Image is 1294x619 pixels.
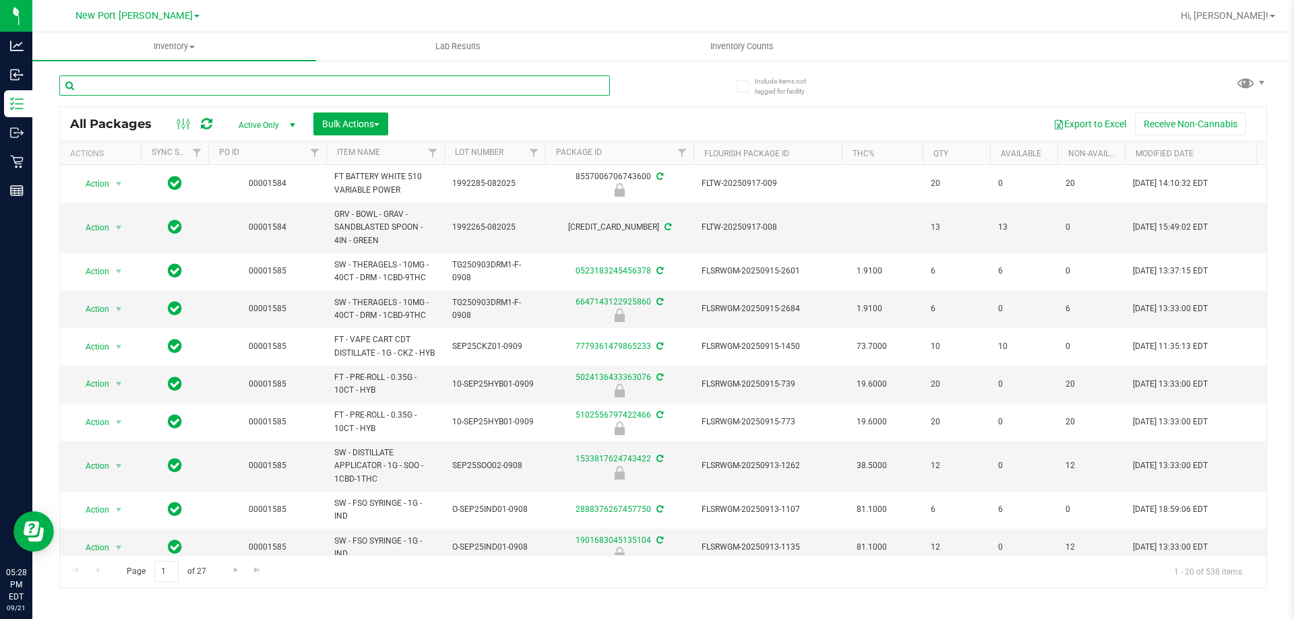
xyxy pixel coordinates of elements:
[576,372,651,382] a: 5024136433363076
[654,341,663,351] span: Sync from Compliance System
[1133,265,1208,278] span: [DATE] 13:37:15 EDT
[850,374,894,394] span: 19.6000
[111,413,127,432] span: select
[1136,149,1194,158] a: Modified Date
[304,141,326,164] a: Filter
[692,40,792,53] span: Inventory Counts
[334,535,436,560] span: SW - FSO SYRINGE - 1G - IND
[702,503,834,516] span: FLSRWGM-20250913-1107
[10,39,24,53] inline-svg: Analytics
[1066,503,1117,516] span: 0
[168,299,182,318] span: In Sync
[316,32,600,61] a: Lab Results
[850,412,894,432] span: 19.6000
[543,221,696,234] div: [CREDIT_CARD_NUMBER]
[1068,149,1128,158] a: Non-Available
[702,378,834,391] span: FLSRWGM-20250915-739
[154,561,179,582] input: 1
[853,149,875,158] a: THC%
[452,296,537,322] span: TG250903DRM1-F-0908
[111,337,127,356] span: select
[226,561,245,579] a: Go to the next page
[576,297,651,306] a: 6647143122925860
[10,126,24,139] inline-svg: Outbound
[1133,177,1208,190] span: [DATE] 14:10:32 EDT
[702,221,834,234] span: FLTW-20250917-008
[337,148,380,157] a: Item Name
[543,170,696,197] div: 8557006706743600
[249,304,286,313] a: 00001585
[73,174,110,193] span: Action
[654,266,663,275] span: Sync from Compliance System
[452,378,537,391] span: 10-SEP25HYB01-0909
[543,308,696,322] div: Newly Received
[933,149,948,158] a: Qty
[452,340,537,353] span: SEP25CKZ01-0909
[931,416,982,428] span: 20
[931,459,982,472] span: 12
[59,75,610,96] input: Search Package ID, Item Name, SKU, Lot or Part Number...
[931,541,982,554] span: 12
[576,266,651,275] a: 0523183245456378
[334,447,436,486] span: SW - DISTILLATE APPLICATOR - 1G - SOO - 1CBD-1THC
[168,374,182,393] span: In Sync
[249,461,286,470] a: 00001585
[576,454,651,463] a: 1533817624743422
[111,262,127,281] span: select
[73,300,110,319] span: Action
[249,222,286,232] a: 00001584
[70,149,135,158] div: Actions
[1001,149,1041,158] a: Available
[73,500,110,519] span: Action
[10,155,24,168] inline-svg: Retail
[998,302,1049,315] span: 0
[1066,221,1117,234] span: 0
[1066,378,1117,391] span: 20
[1133,302,1208,315] span: [DATE] 13:33:00 EDT
[452,177,537,190] span: 1992285-082025
[1066,541,1117,554] span: 12
[543,422,696,435] div: Newly Received
[417,40,499,53] span: Lab Results
[6,603,26,613] p: 09/21
[334,409,436,434] span: FT - PRE-ROLL - 0.35G - 10CT - HYB
[1133,221,1208,234] span: [DATE] 15:49:02 EDT
[671,141,694,164] a: Filter
[931,503,982,516] span: 6
[334,296,436,322] span: SW - THERAGELS - 10MG - 40CT - DRM - 1CBD-9THC
[111,457,127,476] span: select
[654,410,663,420] span: Sync from Compliance System
[1135,112,1246,135] button: Receive Non-Cannabis
[249,266,286,275] a: 00001585
[168,261,182,280] span: In Sync
[313,112,388,135] button: Bulk Actions
[1133,541,1208,554] span: [DATE] 13:33:00 EDT
[998,265,1049,278] span: 6
[334,497,436,523] span: SW - FSO SYRINGE - 1G - IND
[702,416,834,428] span: FLSRWGM-20250915-773
[73,413,110,432] span: Action
[654,297,663,306] span: Sync from Compliance System
[576,535,651,545] a: 1901683045135104
[168,537,182,556] span: In Sync
[654,372,663,382] span: Sync from Compliance System
[422,141,444,164] a: Filter
[543,547,696,560] div: Newly Received
[654,172,663,181] span: Sync from Compliance System
[1133,378,1208,391] span: [DATE] 13:33:00 EDT
[543,466,696,480] div: Newly Received
[1133,416,1208,428] span: [DATE] 13:33:00 EDT
[543,384,696,397] div: Newly Received
[32,40,316,53] span: Inventory
[73,337,110,356] span: Action
[334,208,436,247] span: GRV - BOWL - GRAV - SANDBLASTED SPOON - 4IN - GREEN
[1066,459,1117,472] span: 12
[1066,416,1117,428] span: 20
[1181,10,1268,21] span: Hi, [PERSON_NAME]!
[452,259,537,284] span: TG250903DRM1-F-0908
[702,265,834,278] span: FLSRWGM-20250915-2601
[168,218,182,236] span: In Sync
[168,500,182,519] span: In Sync
[523,141,545,164] a: Filter
[6,566,26,603] p: 05:28 PM EDT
